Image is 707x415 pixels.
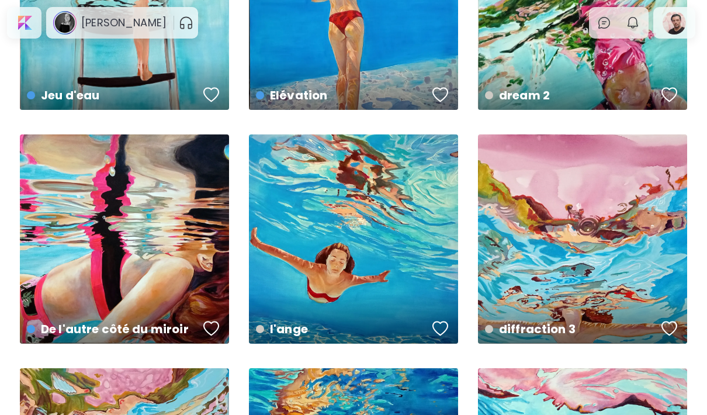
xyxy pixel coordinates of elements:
a: l'angefavoriteshttps://cdn.kaleido.art/CDN/Artwork/142235/Primary/medium.webp?updated=639861 [249,134,458,344]
h4: diffraction 3 [485,320,657,338]
h4: Elévation [256,87,428,104]
button: favorites [200,83,223,106]
a: diffraction 3favoriteshttps://cdn.kaleido.art/CDN/Artwork/142234/Primary/medium.webp?updated=639854 [478,134,687,344]
h6: [PERSON_NAME] [81,16,167,30]
h4: dream 2 [485,87,657,104]
button: favorites [429,83,452,106]
button: favorites [659,83,681,106]
img: chatIcon [597,16,611,30]
img: bellIcon [626,16,640,30]
h4: Jeu d'eau [27,87,199,104]
h4: De l'autre côté du miroir [27,320,199,338]
h4: l'ange [256,320,428,338]
button: favorites [659,317,681,340]
button: favorites [429,317,452,340]
button: favorites [200,317,223,340]
button: bellIcon [623,13,643,33]
a: De l'autre côté du miroirfavoriteshttps://cdn.kaleido.art/CDN/Artwork/142236/Primary/medium.webp?... [20,134,229,344]
button: pauseOutline IconGradient Icon [179,13,193,32]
